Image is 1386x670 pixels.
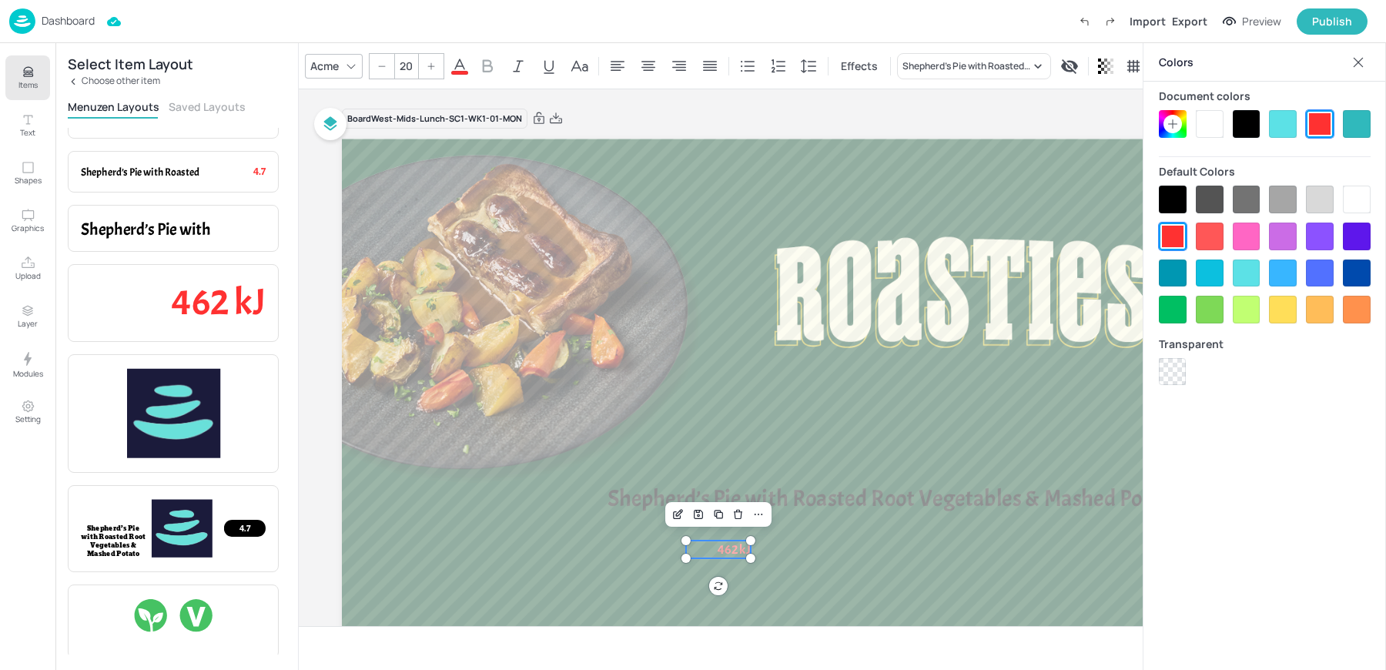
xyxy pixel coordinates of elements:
span: 4.7 [239,522,251,534]
span: 4.7 [253,164,266,179]
img: item-img-placeholder-75537aa6.png [152,498,213,558]
span: Shepherd’s Pie with Roasted Root Vegetables & Mashed Potato [81,166,199,209]
label: Undo (Ctrl + Z) [1071,8,1097,35]
div: Board West-Mids-Lunch-SC1-WK1-01-MON [342,109,527,129]
p: Dashboard [42,15,95,26]
span: Shepherd’s Pie with Roasted Root Vegetables & Mashed Potato [81,218,260,287]
div: Publish [1312,13,1352,30]
p: Graphics [12,223,44,233]
p: Choose other item [82,75,160,86]
div: Save Layout [688,504,708,524]
p: Colors [1159,44,1346,81]
button: Modules [5,342,50,387]
p: Layer [18,318,38,329]
button: Graphics [5,199,50,243]
div: Shepherd’s Pie with Roasted Root Vegetables & Mashed Potato [902,59,1030,73]
p: Upload [15,270,41,281]
div: Display condition [1057,54,1082,79]
button: Layer [5,294,50,339]
button: Upload [5,246,50,291]
div: Import [1130,13,1166,29]
label: Redo (Ctrl + Y) [1097,8,1123,35]
div: Export [1172,13,1207,29]
div: Acme [307,55,342,77]
button: Preview [1214,10,1291,33]
button: Menuzen Layouts [68,99,159,114]
button: Setting [5,390,50,434]
button: Text [5,103,50,148]
div: Transparent [1159,330,1371,358]
p: Modules [13,368,43,379]
button: Shapes [5,151,50,196]
span: Shepherd’s Pie with Roasted Root Vegetables & Mashed Potato [81,524,145,560]
button: Publish [1297,8,1368,35]
span: Shepherd’s Pie with Roasted Root Vegetables & Mashed Potato [608,483,1181,513]
div: Duplicate [708,504,728,524]
p: Setting [15,414,41,424]
div: Select Item Layout [68,59,193,69]
span: 462 kJ [718,541,751,558]
div: Delete [728,504,748,524]
span: 462 kJ [172,279,266,325]
p: Shapes [15,175,42,186]
span: Effects [838,58,881,74]
div: Preview [1242,13,1281,30]
div: Document colors [1159,82,1371,110]
div: Edit Item [668,504,688,524]
div: Default Colors [1159,157,1371,186]
p: Items [18,79,38,90]
p: Text [20,127,35,138]
img: logo-86c26b7e.jpg [9,8,35,34]
button: Saved Layouts [169,99,246,114]
button: Items [5,55,50,100]
img: item-img-placeholder-75537aa6.png [127,367,220,460]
